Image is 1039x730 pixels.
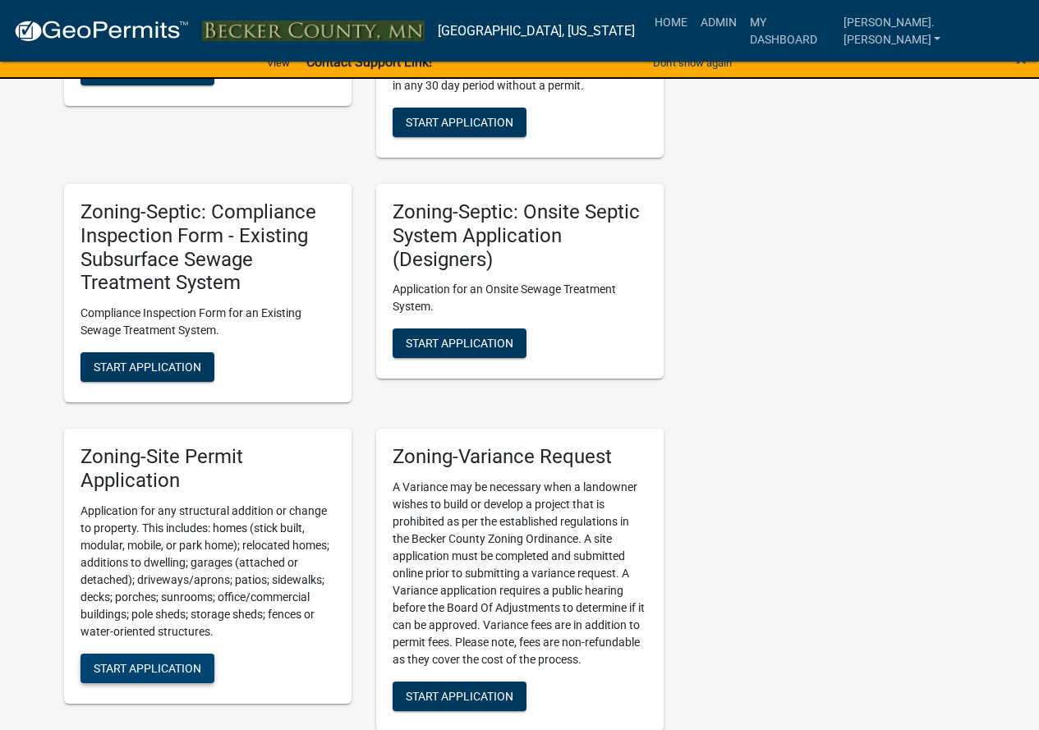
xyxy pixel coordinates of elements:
a: [PERSON_NAME].[PERSON_NAME] [837,7,1026,55]
button: Start Application [80,352,214,382]
a: Admin [694,7,743,38]
span: Start Application [94,360,201,374]
span: Start Application [406,337,513,350]
button: Start Application [80,654,214,683]
button: Start Application [393,328,526,358]
img: Becker County, Minnesota [202,21,425,42]
strong: Contact Support Link! [306,54,432,70]
span: Start Application [94,661,201,674]
span: Start Application [406,690,513,703]
p: A Variance may be necessary when a landowner wishes to build or develop a project that is prohibi... [393,479,647,668]
span: Start Application [406,116,513,129]
button: Start Application [393,682,526,711]
button: Start Application [393,108,526,137]
a: My Dashboard [743,7,837,55]
a: Home [648,7,694,38]
a: [GEOGRAPHIC_DATA], [US_STATE] [438,17,635,45]
button: Don't show again [646,49,738,76]
h5: Zoning-Site Permit Application [80,445,335,493]
a: View [260,49,297,76]
p: Application for an Onsite Sewage Treatment System. [393,281,647,315]
h5: Zoning-Variance Request [393,445,647,469]
h5: Zoning-Septic: Onsite Septic System Application (Designers) [393,200,647,271]
button: Close [1016,49,1027,69]
p: Compliance Inspection Form for an Existing Sewage Treatment System. [80,305,335,339]
p: Application for any structural addition or change to property. This includes: homes (stick built,... [80,503,335,640]
h5: Zoning-Septic: Compliance Inspection Form - Existing Subsurface Sewage Treatment System [80,200,335,295]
